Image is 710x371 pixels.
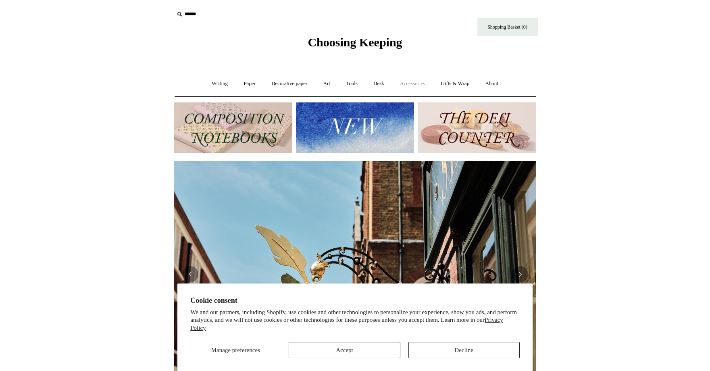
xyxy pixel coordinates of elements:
[308,35,402,49] span: Choosing Keeping
[190,296,520,305] h2: Cookie consent
[477,18,538,36] a: Shopping Basket (0)
[182,266,198,282] button: Previous
[289,342,400,358] button: Accept
[296,102,414,153] img: New.jpg__PID:f73bdf93-380a-4a35-bcfe-7823039498e1
[308,42,402,48] a: Choosing Keeping
[174,102,292,153] img: 202302 Composition ledgers.jpg__PID:69722ee6-fa44-49dd-a067-31375e5d54ec
[408,342,520,358] button: Decline
[393,73,432,94] a: Accessories
[433,73,477,94] a: Gifts & Wrap
[264,73,314,94] a: Decorative paper
[366,73,391,94] a: Desk
[478,73,506,94] a: About
[512,266,528,282] button: Next
[418,102,536,153] img: The Deli Counter
[316,73,337,94] a: Art
[236,73,263,94] a: Paper
[204,73,235,94] a: Writing
[190,308,520,332] p: We and our partners, including Shopify, use cookies and other technologies to personalize your ex...
[211,347,260,353] span: Manage preferences
[190,342,281,358] button: Manage preferences
[190,317,503,331] a: Privacy Policy
[339,73,365,94] a: Tools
